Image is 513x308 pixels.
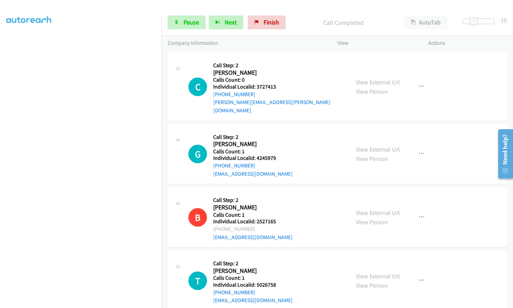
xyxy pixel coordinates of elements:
h2: [PERSON_NAME] [213,69,344,77]
h1: B [188,208,207,227]
h5: Calls Count: 1 [213,275,293,281]
a: View External Url [356,145,400,153]
h5: Calls Count: 0 [213,76,344,83]
a: View Person [356,218,388,226]
a: View Person [356,281,388,289]
h5: Calls Count: 1 [213,212,293,218]
h5: Call Step: 2 [213,134,293,141]
div: 10 [501,16,507,25]
h5: Call Step: 2 [213,197,293,204]
a: Pause [168,16,206,29]
a: View External Url [356,272,400,280]
p: View [337,39,416,47]
iframe: Resource Center [493,126,513,181]
a: [PHONE_NUMBER] [213,162,255,169]
a: View External Url [356,209,400,217]
h5: Individual Localid: 2527165 [213,218,293,225]
h1: T [188,271,207,290]
h2: [PERSON_NAME] [213,204,293,212]
span: Next [225,18,237,26]
a: [EMAIL_ADDRESS][DOMAIN_NAME] [213,171,293,177]
a: View External Url [356,78,400,86]
a: View Person [356,88,388,95]
p: Call Completed [295,18,392,27]
p: Company Information [168,39,325,47]
button: Next [209,16,243,29]
h5: Call Step: 2 [213,260,293,267]
a: View Person [356,155,388,163]
h5: Individual Localid: 5026758 [213,281,293,288]
a: [EMAIL_ADDRESS][DOMAIN_NAME] [213,234,293,240]
a: [EMAIL_ADDRESS][DOMAIN_NAME] [213,297,293,304]
a: [PERSON_NAME][EMAIL_ADDRESS][PERSON_NAME][DOMAIN_NAME] [213,99,331,114]
div: This number is on the do not call list [188,208,207,227]
h2: [PERSON_NAME] [213,267,293,275]
a: Finish [248,16,286,29]
a: [PHONE_NUMBER] [213,289,255,296]
div: The call is yet to be attempted [188,145,207,163]
h1: C [188,78,207,96]
h5: Calls Count: 1 [213,148,293,155]
a: [PHONE_NUMBER] [213,91,255,97]
h5: Call Step: 2 [213,62,344,69]
h5: Individual Localid: 3727413 [213,83,344,90]
span: Finish [264,18,279,26]
h5: Individual Localid: 4245979 [213,155,293,162]
div: The call is yet to be attempted [188,271,207,290]
div: [PHONE_NUMBER] [213,225,293,233]
span: Pause [184,18,199,26]
p: Actions [428,39,507,47]
h2: [PERSON_NAME] [213,140,293,148]
h1: G [188,145,207,163]
button: AutoTab [404,16,447,29]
